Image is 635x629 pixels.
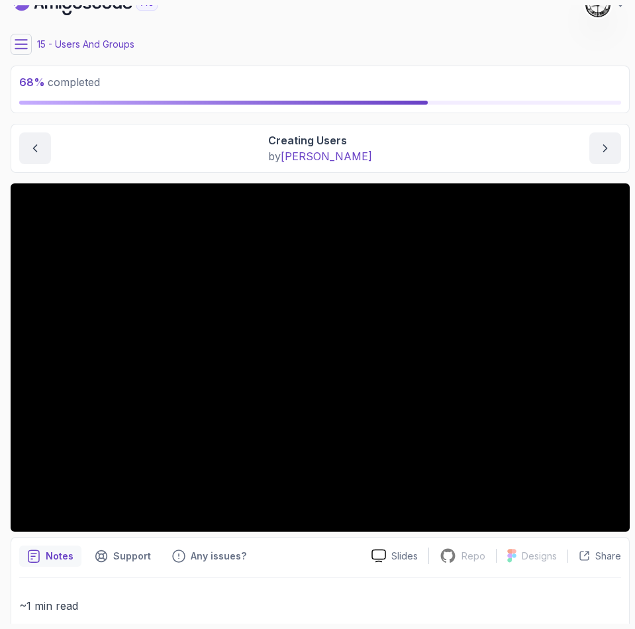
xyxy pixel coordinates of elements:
[361,549,428,563] a: Slides
[11,183,630,532] iframe: To enrich screen reader interactions, please activate Accessibility in Grammarly extension settings
[268,132,372,148] p: Creating Users
[19,75,100,89] span: completed
[462,550,485,563] p: Repo
[281,150,372,163] span: [PERSON_NAME]
[19,597,621,615] p: ~1 min read
[522,550,557,563] p: Designs
[19,132,51,164] button: previous content
[164,546,254,567] button: Feedback button
[595,550,621,563] p: Share
[19,546,81,567] button: notes button
[87,546,159,567] button: Support button
[567,550,621,563] button: Share
[19,75,45,89] span: 68 %
[268,148,372,164] p: by
[113,550,151,563] p: Support
[589,132,621,164] button: next content
[191,550,246,563] p: Any issues?
[37,38,134,51] p: 15 - Users And Groups
[391,550,418,563] p: Slides
[46,550,73,563] p: Notes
